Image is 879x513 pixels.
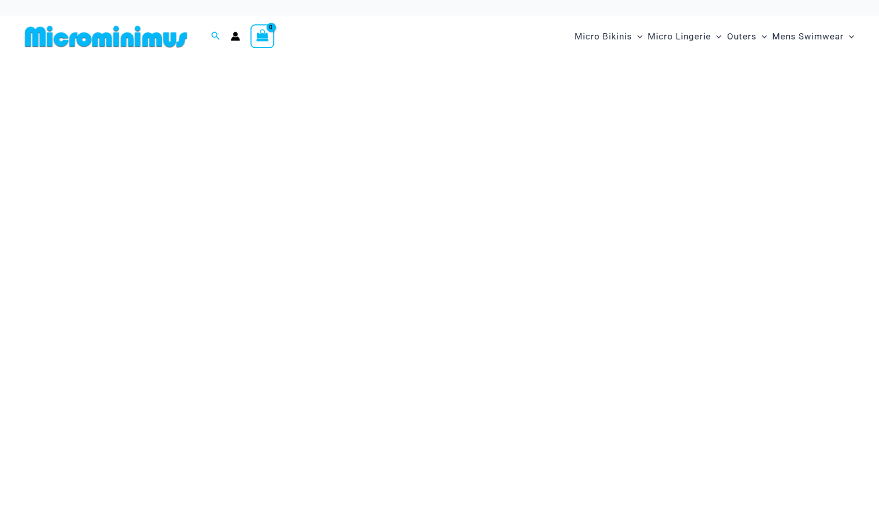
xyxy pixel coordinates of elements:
[250,24,274,48] a: View Shopping Cart, empty
[727,23,757,50] span: Outers
[648,23,711,50] span: Micro Lingerie
[632,23,643,50] span: Menu Toggle
[711,23,721,50] span: Menu Toggle
[21,25,191,48] img: MM SHOP LOGO FLAT
[570,19,858,54] nav: Site Navigation
[645,21,724,52] a: Micro LingerieMenu ToggleMenu Toggle
[757,23,767,50] span: Menu Toggle
[575,23,632,50] span: Micro Bikinis
[772,23,844,50] span: Mens Swimwear
[844,23,854,50] span: Menu Toggle
[572,21,645,52] a: Micro BikinisMenu ToggleMenu Toggle
[724,21,770,52] a: OutersMenu ToggleMenu Toggle
[211,30,220,43] a: Search icon link
[231,32,240,41] a: Account icon link
[770,21,857,52] a: Mens SwimwearMenu ToggleMenu Toggle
